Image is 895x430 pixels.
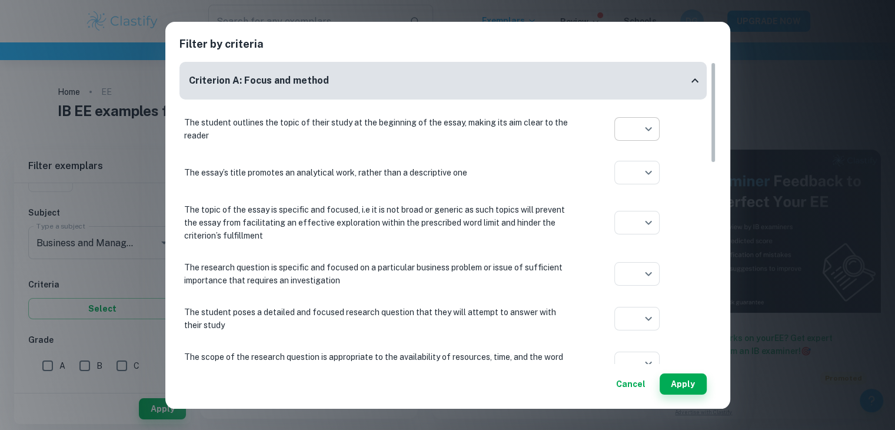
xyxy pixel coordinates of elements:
[184,203,573,242] p: The topic of the essay is specific and focused, i.e it is not broad or generic as such topics wil...
[179,62,707,100] div: Criterion A: Focus and method
[189,74,329,88] h6: Criterion A: Focus and method
[660,373,707,395] button: Apply
[179,36,716,62] h2: Filter by criteria
[184,261,573,287] p: The research question is specific and focused on a particular business problem or issue of suffic...
[184,166,573,179] p: The essay’s title promotes an analytical work, rather than a descriptive one
[184,350,573,376] p: The scope of the research question is appropriate to the availability of resources, time, and the...
[184,306,573,332] p: The student poses a detailed and focused research question that they will attempt to answer with ...
[611,373,650,395] button: Cancel
[184,116,573,142] p: The student outlines the topic of their study at the beginning of the essay, making its aim clear...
